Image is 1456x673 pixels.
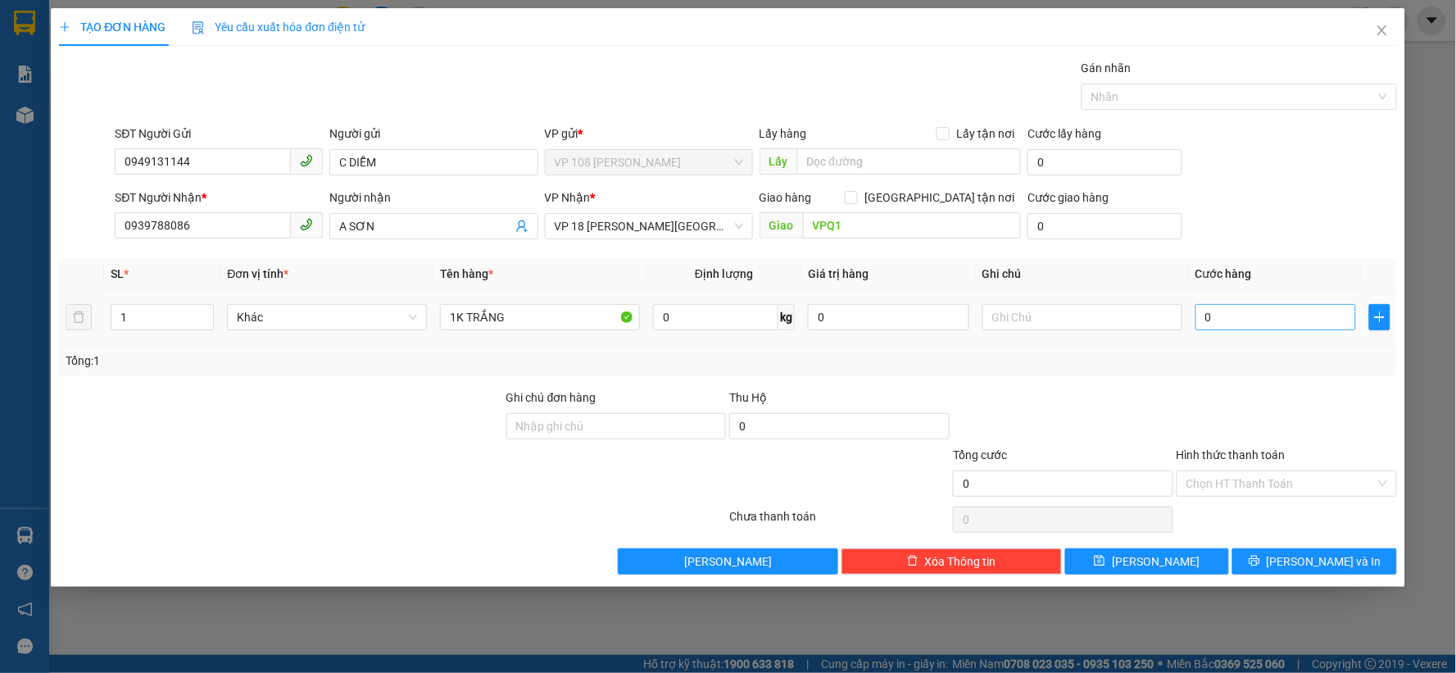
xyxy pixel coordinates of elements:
div: Người nhận [329,189,537,207]
span: printer [1249,555,1260,568]
button: save[PERSON_NAME] [1065,548,1230,575]
span: SL [111,267,124,280]
img: icon [192,21,205,34]
button: printer[PERSON_NAME] và In [1232,548,1397,575]
span: VP 108 Lê Hồng Phong - Vũng Tàu [555,150,743,175]
label: Cước giao hàng [1027,191,1109,204]
label: Cước lấy hàng [1027,127,1101,140]
span: Khác [237,305,417,330]
span: Giao hàng [760,191,812,204]
span: Tổng cước [953,448,1007,462]
span: TẠO ĐƠN HÀNG [59,20,166,34]
input: Ghi chú đơn hàng [506,413,727,439]
input: Ghi Chú [982,304,1182,330]
span: Giá trị hàng [808,267,869,280]
label: Ghi chú đơn hàng [506,391,596,404]
div: SĐT Người Gửi [115,125,323,143]
span: save [1094,555,1105,568]
button: delete [66,304,92,330]
input: 0 [808,304,969,330]
input: VD: Bàn, Ghế [440,304,640,330]
input: Cước lấy hàng [1027,149,1182,175]
span: user-add [515,220,528,233]
span: delete [907,555,919,568]
input: Cước giao hàng [1027,213,1182,239]
span: [PERSON_NAME] [1112,552,1200,571]
span: [GEOGRAPHIC_DATA] tận nơi [858,189,1021,207]
span: kg [778,304,795,330]
span: phone [300,218,313,231]
span: Giao [760,212,803,239]
div: Chưa thanh toán [728,507,951,536]
span: Đơn vị tính [227,267,288,280]
span: Lấy hàng [760,127,807,140]
span: VP Nhận [545,191,591,204]
button: deleteXóa Thông tin [841,548,1062,575]
span: Định lượng [695,267,753,280]
th: Ghi chú [976,258,1189,290]
input: Dọc đường [797,148,1022,175]
span: [PERSON_NAME] và In [1267,552,1381,571]
span: plus [59,21,70,33]
label: Hình thức thanh toán [1177,448,1286,462]
span: Lấy tận nơi [950,125,1021,143]
div: VP gửi [545,125,753,143]
span: phone [300,154,313,167]
div: Tổng: 1 [66,352,562,370]
span: Thu Hộ [729,391,767,404]
span: Xóa Thông tin [925,552,996,571]
button: [PERSON_NAME] [618,548,838,575]
span: Yêu cầu xuất hóa đơn điện tử [192,20,365,34]
span: VP 18 Nguyễn Thái Bình - Quận 1 [555,214,743,239]
div: Người gửi [329,125,537,143]
span: close [1376,24,1389,37]
button: Close [1359,8,1405,54]
span: [PERSON_NAME] [684,552,772,571]
input: Dọc đường [803,212,1022,239]
button: plus [1369,304,1390,330]
span: Lấy [760,148,797,175]
span: plus [1370,311,1389,324]
span: Cước hàng [1195,267,1252,280]
label: Gán nhãn [1082,61,1132,75]
div: SĐT Người Nhận [115,189,323,207]
span: Tên hàng [440,267,493,280]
